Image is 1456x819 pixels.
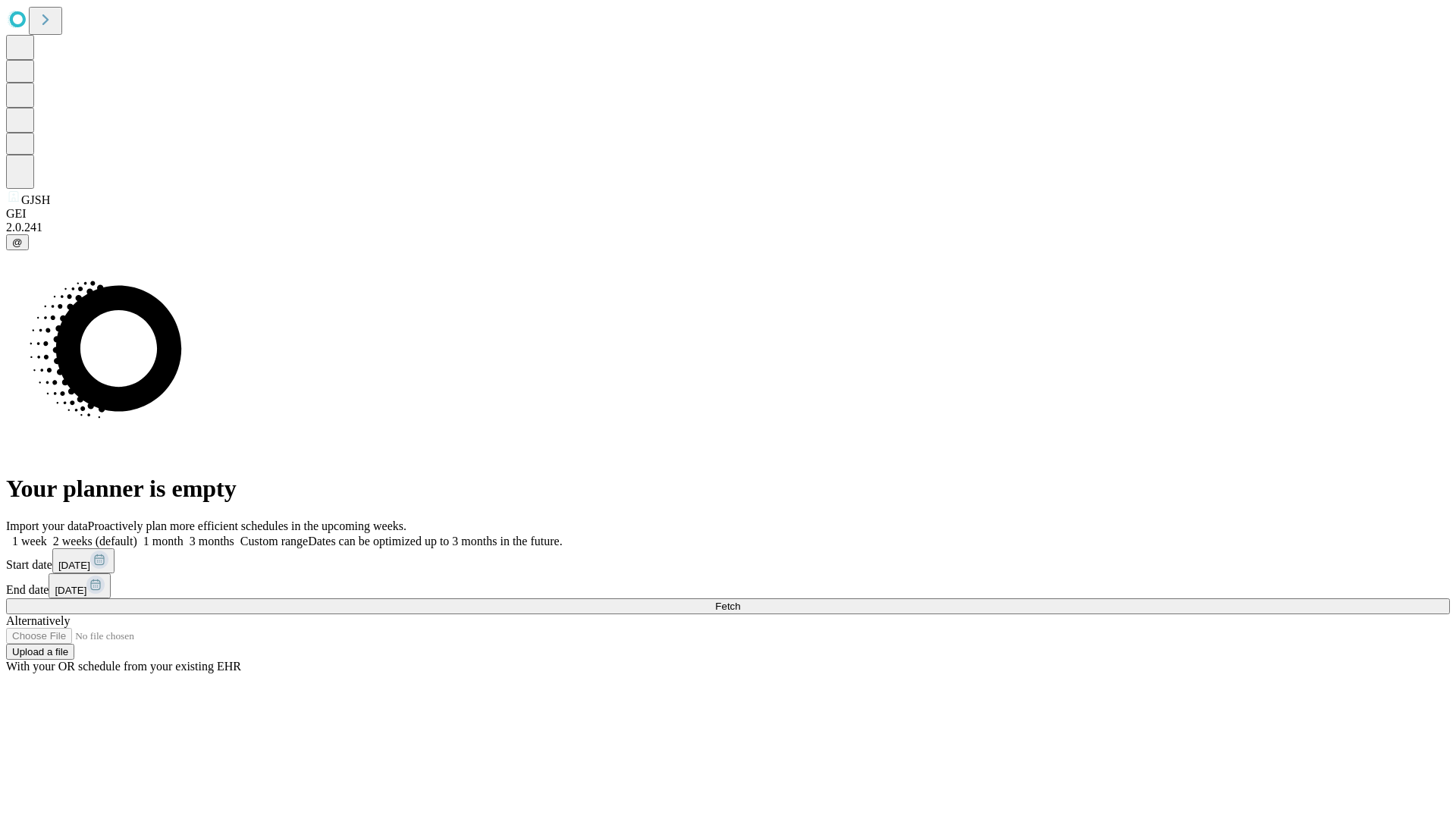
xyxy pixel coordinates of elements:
span: Proactively plan more efficient schedules in the upcoming weeks. [88,519,406,532]
div: GEI [6,207,1450,221]
div: End date [6,573,1450,598]
button: [DATE] [49,573,111,598]
span: Dates can be optimized up to 3 months in the future. [308,535,562,548]
span: [DATE] [58,560,90,571]
span: Import your data [6,519,88,532]
span: [DATE] [55,585,86,596]
span: Alternatively [6,614,70,627]
div: 2.0.241 [6,221,1450,234]
span: 2 weeks (default) [53,535,137,548]
button: Fetch [6,598,1450,614]
span: With your OR schedule from your existing EHR [6,660,241,673]
span: GJSH [21,193,50,206]
span: 1 month [143,535,184,548]
button: Upload a file [6,644,74,660]
span: Custom range [240,535,308,548]
span: 3 months [190,535,234,548]
h1: Your planner is empty [6,475,1450,503]
span: 1 week [12,535,47,548]
button: @ [6,234,29,250]
span: Fetch [715,601,740,612]
span: @ [12,237,23,248]
div: Start date [6,548,1450,573]
button: [DATE] [52,548,115,573]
